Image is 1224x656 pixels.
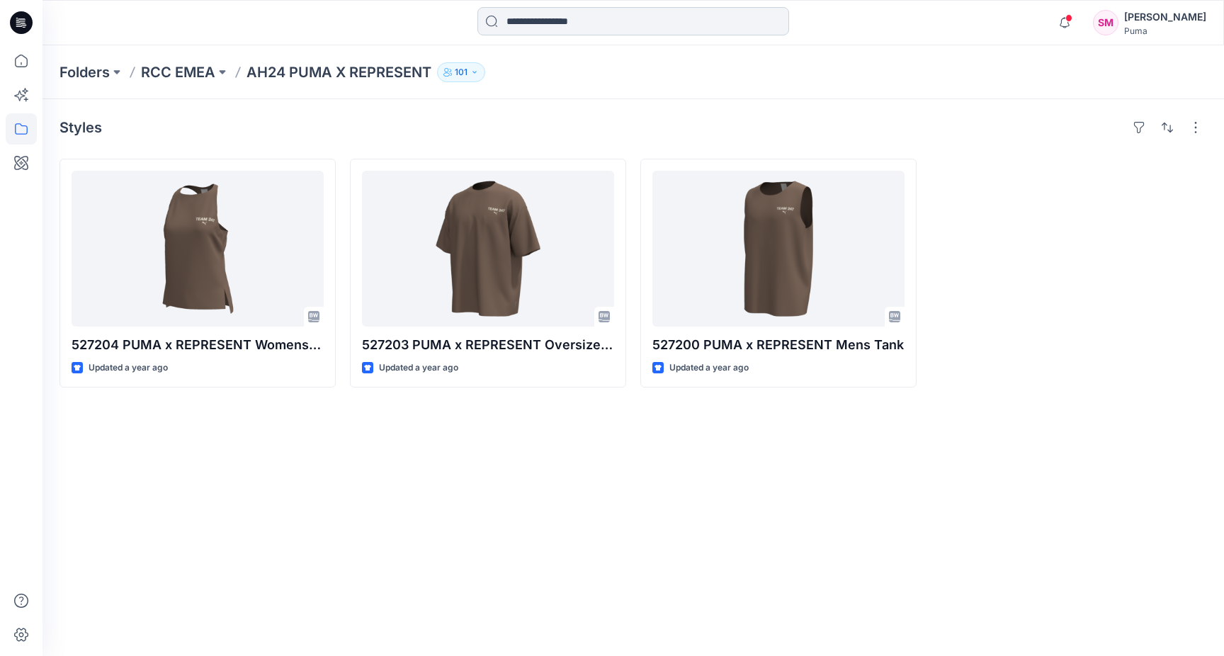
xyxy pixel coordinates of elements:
[437,62,485,82] button: 101
[59,62,110,82] a: Folders
[72,335,324,355] p: 527204 PUMA x REPRESENT Womens Tank
[59,119,102,136] h4: Styles
[89,361,168,375] p: Updated a year ago
[362,171,614,327] a: 527203 PUMA x REPRESENT Oversized Tee
[362,335,614,355] p: 527203 PUMA x REPRESENT Oversized Tee
[669,361,749,375] p: Updated a year ago
[72,171,324,327] a: 527204 PUMA x REPRESENT Womens Tank
[1124,9,1206,26] div: [PERSON_NAME]
[652,171,905,327] a: 527200 PUMA x REPRESENT Mens Tank
[652,335,905,355] p: 527200 PUMA x REPRESENT Mens Tank
[1124,26,1206,36] div: Puma
[141,62,215,82] a: RCC EMEA
[246,62,431,82] p: AH24 PUMA X REPRESENT
[1093,10,1118,35] div: SM
[379,361,458,375] p: Updated a year ago
[455,64,467,80] p: 101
